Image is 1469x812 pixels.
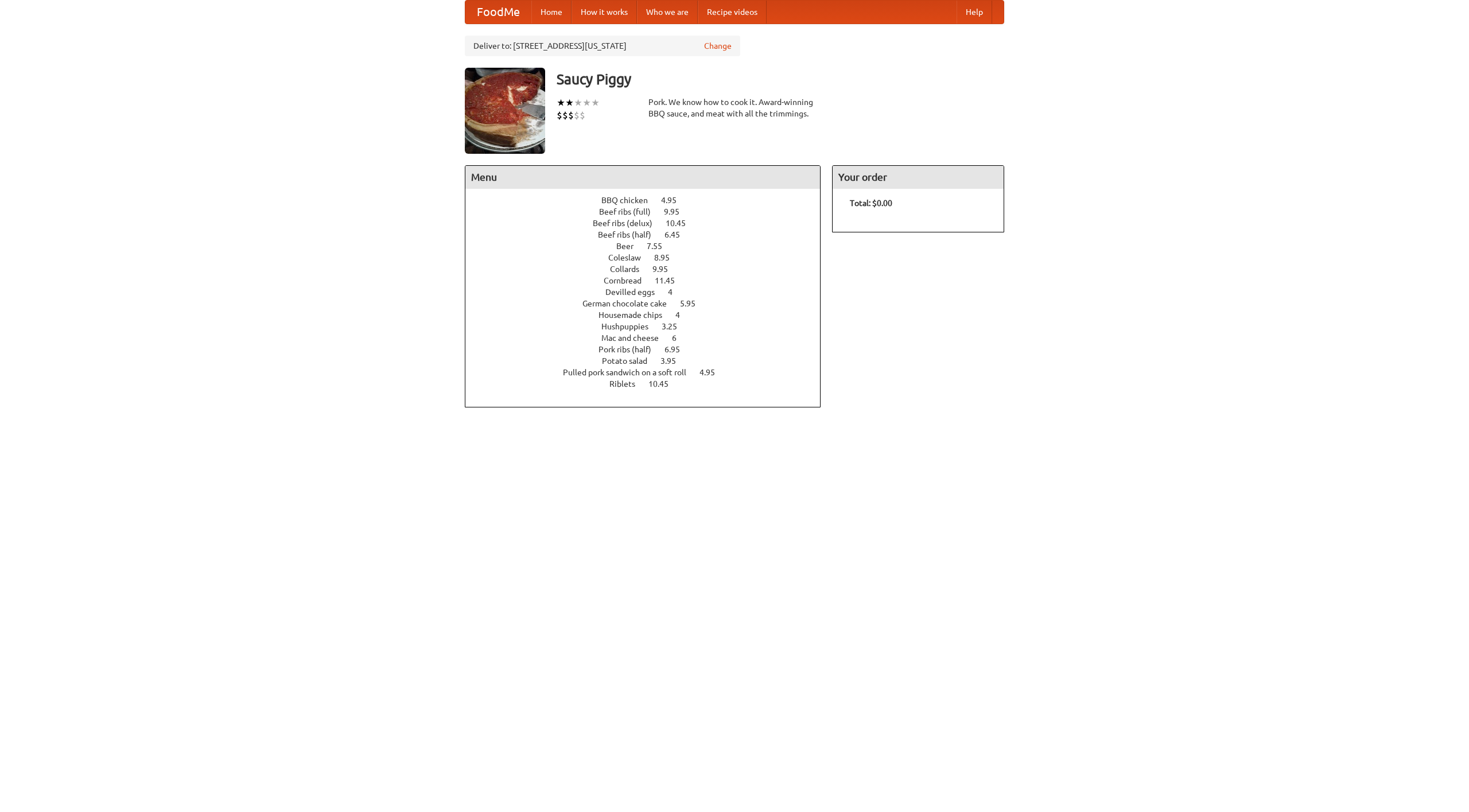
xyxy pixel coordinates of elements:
span: 8.95 [654,253,681,262]
span: German chocolate cake [582,299,678,308]
span: 4 [668,287,684,297]
a: Devilled eggs 4 [605,287,694,297]
a: Beef ribs (full) 9.95 [599,207,701,216]
span: 3.95 [660,356,687,366]
li: $ [580,109,585,122]
span: Pulled pork sandwich on a soft roll [563,368,698,377]
span: Beef ribs (delux) [593,219,664,228]
a: Recipe videos [698,1,767,24]
span: 7.55 [647,242,674,251]
li: ★ [557,96,565,109]
a: FoodMe [465,1,531,24]
li: $ [568,109,574,122]
li: $ [557,109,562,122]
span: 4 [675,310,691,320]
h4: Menu [465,166,820,189]
li: ★ [574,96,582,109]
span: Riblets [609,379,647,388]
a: Pork ribs (half) 6.95 [599,345,701,354]
a: Collards 9.95 [610,265,689,274]
span: 10.45 [666,219,697,228]
a: Housemade chips 4 [599,310,701,320]
span: Potato salad [602,356,659,366]
a: Help [957,1,992,24]
a: Coleslaw 8.95 [608,253,691,262]
span: 9.95 [664,207,691,216]
span: BBQ chicken [601,196,659,205]
span: 9.95 [652,265,679,274]
a: Beer 7.55 [616,242,683,251]
b: Total: $0.00 [850,199,892,208]
li: $ [562,109,568,122]
a: Riblets 10.45 [609,379,690,388]
li: $ [574,109,580,122]
a: Beef ribs (half) 6.45 [598,230,701,239]
a: Home [531,1,572,24]
span: Beer [616,242,645,251]
span: 4.95 [699,368,726,377]
span: Devilled eggs [605,287,666,297]
a: How it works [572,1,637,24]
li: ★ [591,96,600,109]
span: 11.45 [655,276,686,285]
a: Pulled pork sandwich on a soft roll 4.95 [563,368,736,377]
h3: Saucy Piggy [557,68,1004,91]
li: ★ [565,96,574,109]
a: Beef ribs (delux) 10.45 [593,219,707,228]
li: ★ [582,96,591,109]
span: 3.25 [662,322,689,331]
a: Mac and cheese 6 [601,333,698,343]
span: Collards [610,265,651,274]
span: Beef ribs (full) [599,207,662,216]
span: Pork ribs (half) [599,345,663,354]
span: 4.95 [661,196,688,205]
span: 5.95 [680,299,707,308]
a: Potato salad 3.95 [602,356,697,366]
span: 6.45 [664,230,691,239]
a: Cornbread 11.45 [604,276,696,285]
h4: Your order [833,166,1004,189]
a: German chocolate cake 5.95 [582,299,717,308]
a: Hushpuppies 3.25 [601,322,698,331]
a: BBQ chicken 4.95 [601,196,698,205]
div: Pork. We know how to cook it. Award-winning BBQ sauce, and meat with all the trimmings. [648,96,821,119]
span: Hushpuppies [601,322,660,331]
span: Cornbread [604,276,653,285]
span: 10.45 [648,379,680,388]
span: Housemade chips [599,310,674,320]
span: 6 [672,333,688,343]
span: Beef ribs (half) [598,230,663,239]
div: Deliver to: [STREET_ADDRESS][US_STATE] [465,36,740,56]
span: Coleslaw [608,253,652,262]
span: Mac and cheese [601,333,670,343]
a: Who we are [637,1,698,24]
img: angular.jpg [465,68,545,154]
span: 6.95 [664,345,691,354]
a: Change [704,40,732,52]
